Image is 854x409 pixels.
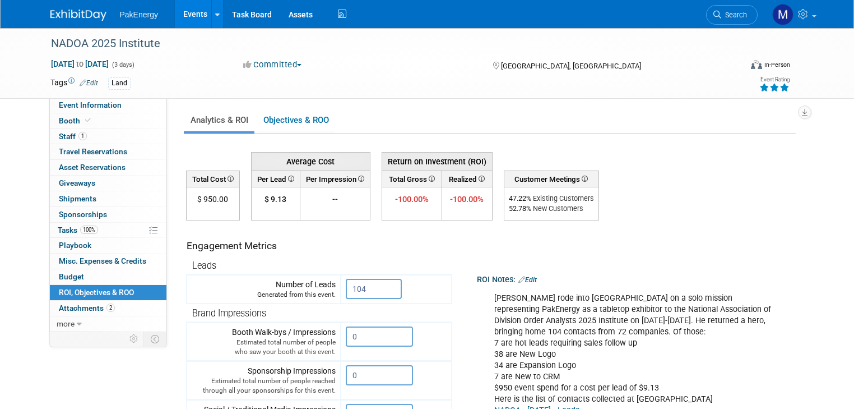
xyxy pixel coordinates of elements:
span: 47.22 [509,194,526,203]
div: NADOA 2025 Institute [47,34,727,54]
a: Staff1 [50,129,166,144]
span: 52.78 [509,204,526,213]
span: Giveaways [59,178,95,187]
th: Total Gross [382,171,442,187]
span: (3 days) [111,61,134,68]
div: Estimated total number of people reached through all your sponsorships for this event. [192,376,336,396]
img: Format-Inperson.png [751,60,762,69]
td: Tags [50,77,98,90]
div: Event Format [681,58,790,75]
button: Committed [239,59,306,71]
div: Land [108,77,131,89]
span: Playbook [59,241,91,250]
th: Realized [442,171,492,187]
span: PakEnergy [120,10,158,19]
span: more [57,319,75,328]
div: Booth Walk-bys / Impressions [192,327,336,357]
span: Event Information [59,100,122,109]
i: Booth reservation complete [85,117,91,123]
div: Engagement Metrics [187,239,447,253]
span: $ 9.13 [264,195,286,204]
span: to [75,59,85,68]
a: Asset Reservations [50,160,166,175]
a: Attachments2 [50,301,166,316]
span: New Customers [531,204,583,213]
div: Sponsorship Impressions [192,365,336,396]
span: [DATE] [DATE] [50,59,109,69]
span: -- [332,195,338,204]
a: Objectives & ROO [257,109,335,131]
a: ROI, Objectives & ROO [50,285,166,300]
td: Personalize Event Tab Strip [124,332,144,346]
div: % [509,204,594,214]
span: Booth [59,116,93,125]
a: more [50,316,166,332]
a: Travel Reservations [50,144,166,159]
span: Tasks [58,226,98,235]
a: Event Information [50,98,166,113]
a: Tasks100% [50,223,166,238]
span: 1 [78,132,87,140]
a: Edit [80,79,98,87]
span: [GEOGRAPHIC_DATA], [GEOGRAPHIC_DATA] [501,62,641,70]
a: Playbook [50,238,166,253]
div: Number of Leads [192,279,336,300]
th: Customer Meetings [504,171,598,187]
a: Giveaways [50,176,166,191]
span: Attachments [59,304,115,313]
a: Sponsorships [50,207,166,222]
span: 2 [106,304,115,312]
img: Mary Walker [772,4,793,25]
span: 100% [80,226,98,234]
div: Estimated total number of people who saw your booth at this event. [192,338,336,357]
span: Existing Customers [531,194,594,203]
div: In-Person [764,61,790,69]
div: Generated from this event. [192,290,336,300]
div: ROI Notes: [477,271,801,286]
th: Per Impression [300,171,370,187]
span: Sponsorships [59,210,107,219]
span: -100.00% [395,194,429,204]
span: Leads [192,260,216,271]
a: Edit [518,276,537,284]
span: Travel Reservations [59,147,127,156]
a: Budget [50,269,166,284]
a: Search [706,5,758,25]
div: Event Rating [759,77,790,82]
a: Shipments [50,191,166,206]
a: Misc. Expenses & Credits [50,254,166,269]
a: Analytics & ROI [184,109,254,131]
div: % [509,194,594,204]
span: Shipments [59,194,96,203]
span: -100.00% [450,194,484,204]
th: Per Lead [251,171,300,187]
img: ExhibitDay [50,10,106,21]
th: Average Cost [251,152,370,171]
span: Staff [59,132,87,141]
span: Asset Reservations [59,163,126,172]
a: Booth [50,113,166,128]
span: Search [721,11,747,19]
span: Brand Impressions [192,308,266,319]
span: Budget [59,272,84,281]
span: Misc. Expenses & Credits [59,256,146,265]
th: Total Cost [186,171,239,187]
span: ROI, Objectives & ROO [59,288,134,297]
th: Return on Investment (ROI) [382,152,492,171]
td: Toggle Event Tabs [143,332,166,346]
td: $ 950.00 [186,187,239,220]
